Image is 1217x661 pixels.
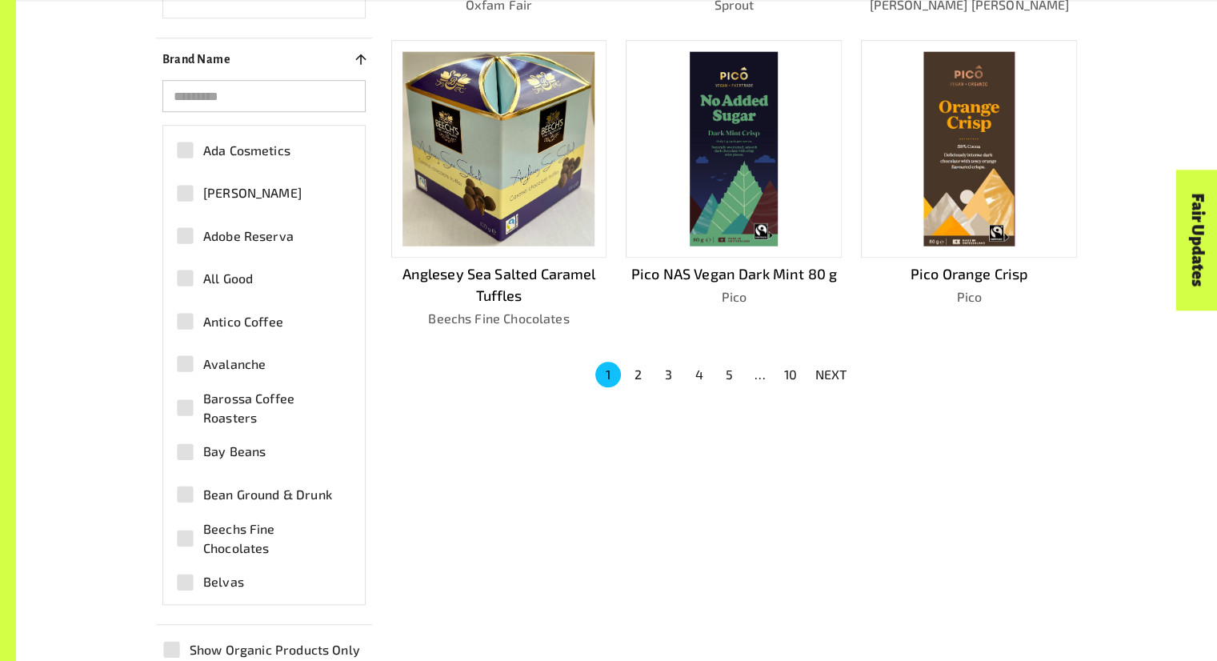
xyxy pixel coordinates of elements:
[656,362,682,387] button: Go to page 3
[747,365,773,384] div: …
[687,362,712,387] button: Go to page 4
[203,572,244,591] span: Belvas
[595,362,621,387] button: page 1
[203,269,253,288] span: All Good
[806,360,857,389] button: NEXT
[391,309,607,328] p: Beechs Fine Chocolates
[626,40,842,327] a: Pico NAS Vegan Dark Mint 80 gPico
[717,362,743,387] button: Go to page 5
[203,226,294,246] span: Adobe Reserva
[626,362,651,387] button: Go to page 2
[203,442,266,461] span: Bay Beans
[162,50,231,69] p: Brand Name
[203,312,283,331] span: Antico Coffee
[861,287,1077,306] p: Pico
[203,183,302,202] span: [PERSON_NAME]
[203,389,343,427] span: Barossa Coffee Roasters
[190,640,360,659] span: Show Organic Products Only
[626,263,842,285] p: Pico NAS Vegan Dark Mint 80 g
[861,263,1077,285] p: Pico Orange Crisp
[391,40,607,327] a: Anglesey Sea Salted Caramel TufflesBeechs Fine Chocolates
[203,355,266,374] span: Avalanche
[203,485,332,504] span: Bean Ground & Drunk
[593,360,857,389] nav: pagination navigation
[391,263,607,306] p: Anglesey Sea Salted Caramel Tuffles
[203,519,343,558] span: Beechs Fine Chocolates
[203,141,290,160] span: Ada Cosmetics
[626,287,842,306] p: Pico
[861,40,1077,327] a: Pico Orange CrispPico
[156,45,372,74] button: Brand Name
[815,365,847,384] p: NEXT
[778,362,803,387] button: Go to page 10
